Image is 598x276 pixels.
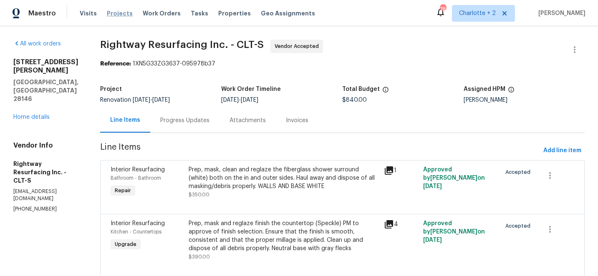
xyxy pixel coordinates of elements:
span: Approved by [PERSON_NAME] on [423,221,485,243]
span: [DATE] [423,237,442,243]
span: Vendor Accepted [275,42,322,50]
span: [DATE] [423,183,442,189]
span: $840.00 [342,97,367,103]
span: Renovation [100,97,170,103]
span: [PERSON_NAME] [535,9,585,18]
span: The total cost of line items that have been proposed by Opendoor. This sum includes line items th... [382,86,389,97]
span: Interior Resurfacing [111,167,165,173]
span: Accepted [505,168,534,176]
div: Attachments [230,116,266,125]
button: Add line item [540,143,585,158]
div: 1 [384,166,418,176]
span: Approved by [PERSON_NAME] on [423,167,485,189]
span: [DATE] [221,97,239,103]
span: Visits [80,9,97,18]
div: [PERSON_NAME] [464,97,585,103]
h4: Vendor Info [13,141,80,150]
div: Prep, mask and reglaze finish the countertop (Speckle) PM to approve of finish selection. Ensure ... [189,219,379,253]
span: Line Items [100,143,540,158]
span: The hpm assigned to this work order. [508,86,515,97]
span: Charlotte + 2 [459,9,496,18]
span: Accepted [505,222,534,230]
div: Invoices [286,116,308,125]
p: [PHONE_NUMBER] [13,206,80,213]
h5: Project [100,86,122,92]
span: $350.00 [189,192,209,197]
span: Geo Assignments [261,9,315,18]
div: Prep, mask, clean and reglaze the fiberglass shower surround (white) both on the in and outer sid... [189,166,379,191]
div: Line Items [110,116,140,124]
div: 4 [384,219,418,229]
span: [DATE] [241,97,258,103]
span: - [133,97,170,103]
span: [DATE] [152,97,170,103]
h5: Assigned HPM [464,86,505,92]
span: Repair [111,186,134,195]
h5: Work Order Timeline [221,86,281,92]
b: Reference: [100,61,131,67]
span: $390.00 [189,254,210,259]
span: - [221,97,258,103]
a: Home details [13,114,50,120]
span: Upgrade [111,240,140,248]
h5: Rightway Resurfacing Inc. - CLT-S [13,160,80,185]
span: Properties [218,9,251,18]
p: [EMAIL_ADDRESS][DOMAIN_NAME] [13,188,80,202]
h2: [STREET_ADDRESS][PERSON_NAME] [13,58,80,75]
div: 78 [440,5,446,13]
div: Progress Updates [160,116,209,125]
span: Rightway Resurfacing Inc. - CLT-S [100,40,264,50]
span: Work Orders [143,9,181,18]
h5: Total Budget [342,86,380,92]
a: All work orders [13,41,61,47]
span: [DATE] [133,97,150,103]
span: Add line item [543,146,581,156]
span: Maestro [28,9,56,18]
div: 1XN5G33ZG3637-095978b37 [100,60,585,68]
span: Tasks [191,10,208,16]
h5: [GEOGRAPHIC_DATA], [GEOGRAPHIC_DATA] 28146 [13,78,80,103]
span: Interior Resurfacing [111,221,165,226]
span: Bathroom - Bathroom [111,176,161,181]
span: Projects [107,9,133,18]
span: Kitchen - Countertops [111,229,161,234]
